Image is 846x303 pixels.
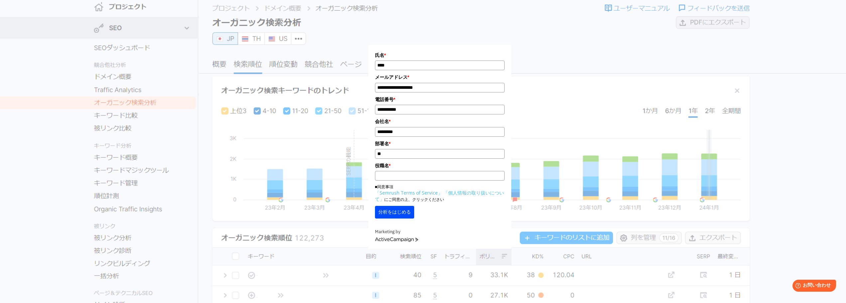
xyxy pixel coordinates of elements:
a: 「個人情報の取り扱いについて」 [375,190,504,202]
button: 分析をはじめる [375,206,414,219]
label: 役職名 [375,162,505,169]
a: 「Semrush Terms of Service」 [375,190,442,196]
label: 部署名 [375,140,505,147]
label: メールアドレス [375,74,505,81]
label: 会社名 [375,118,505,125]
p: ■同意事項 にご同意の上、クリックください [375,184,505,203]
iframe: Help widget launcher [787,277,839,296]
label: 電話番号 [375,96,505,103]
div: Marketing by [375,228,505,235]
label: 氏名 [375,52,505,59]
